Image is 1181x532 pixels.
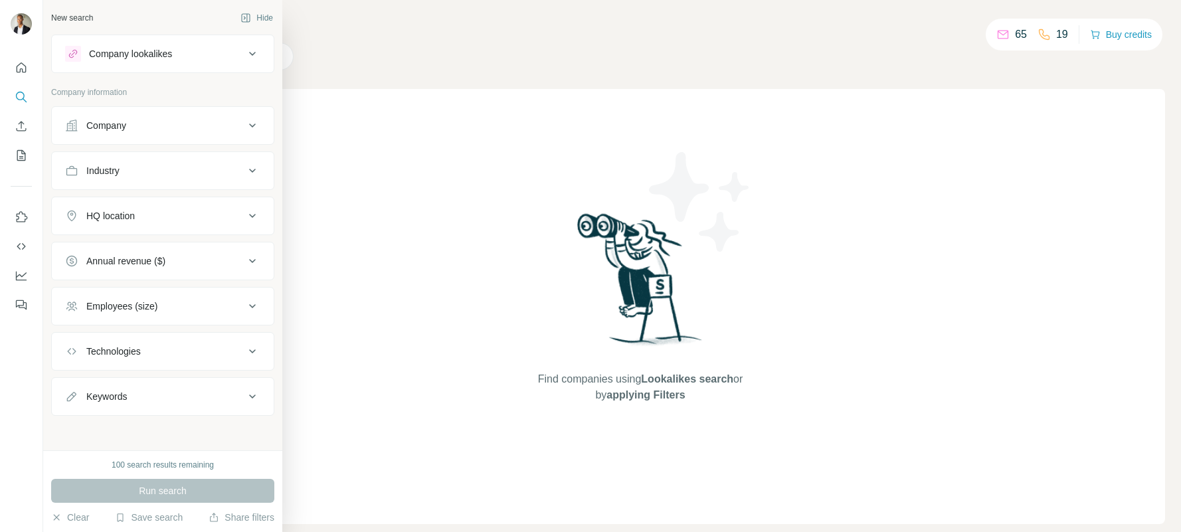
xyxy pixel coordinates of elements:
[86,119,126,132] div: Company
[52,335,274,367] button: Technologies
[571,210,709,358] img: Surfe Illustration - Woman searching with binoculars
[51,12,93,24] div: New search
[51,511,89,524] button: Clear
[52,38,274,70] button: Company lookalikes
[52,155,274,187] button: Industry
[640,142,760,262] img: Surfe Illustration - Stars
[112,459,214,471] div: 100 search results remaining
[11,114,32,138] button: Enrich CSV
[11,143,32,167] button: My lists
[11,205,32,229] button: Use Surfe on LinkedIn
[11,13,32,35] img: Avatar
[11,293,32,317] button: Feedback
[86,254,165,268] div: Annual revenue ($)
[86,209,135,222] div: HQ location
[86,300,157,313] div: Employees (size)
[534,371,747,403] span: Find companies using or by
[52,381,274,412] button: Keywords
[86,164,120,177] div: Industry
[116,16,1165,35] h4: Search
[1015,27,1027,43] p: 65
[11,264,32,288] button: Dashboard
[52,200,274,232] button: HQ location
[52,290,274,322] button: Employees (size)
[641,373,733,385] span: Lookalikes search
[115,511,183,524] button: Save search
[1056,27,1068,43] p: 19
[89,47,172,60] div: Company lookalikes
[52,110,274,141] button: Company
[51,86,274,98] p: Company information
[209,511,274,524] button: Share filters
[11,85,32,109] button: Search
[86,390,127,403] div: Keywords
[606,389,685,400] span: applying Filters
[231,8,282,28] button: Hide
[1090,25,1152,44] button: Buy credits
[86,345,141,358] div: Technologies
[52,245,274,277] button: Annual revenue ($)
[11,56,32,80] button: Quick start
[11,234,32,258] button: Use Surfe API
